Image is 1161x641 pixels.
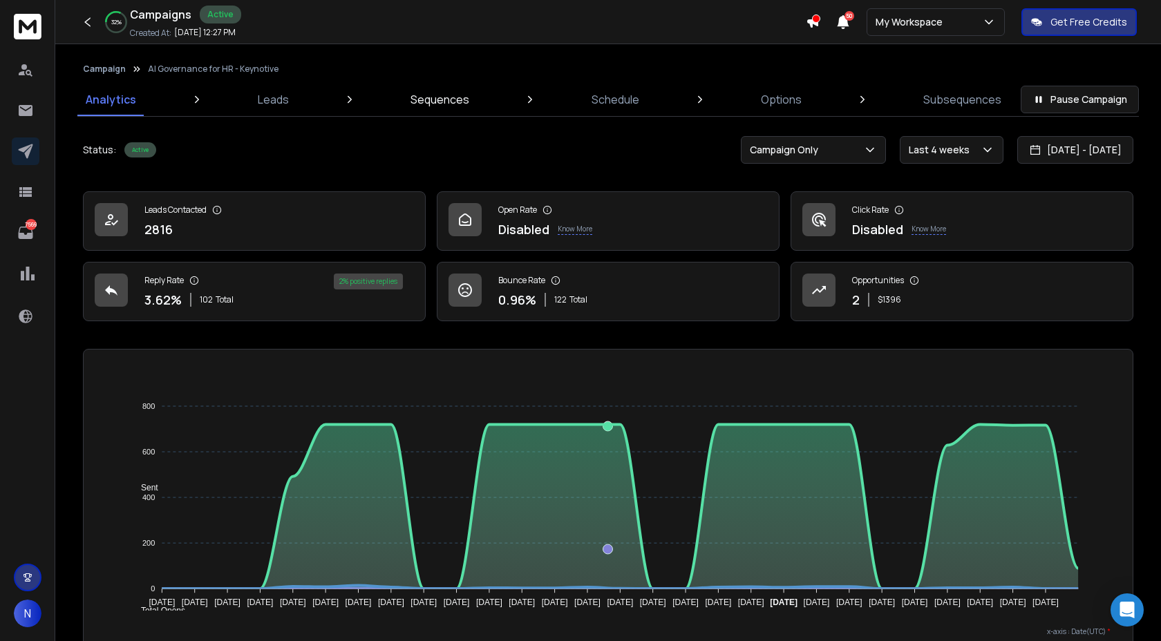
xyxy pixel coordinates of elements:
[12,219,39,247] a: 7569
[151,584,155,593] tspan: 0
[26,219,37,230] p: 7569
[592,91,639,108] p: Schedule
[1000,597,1026,607] tspan: [DATE]
[83,143,116,157] p: Status:
[476,597,502,607] tspan: [DATE]
[444,597,470,607] tspan: [DATE]
[402,83,478,116] a: Sequences
[836,597,862,607] tspan: [DATE]
[672,597,699,607] tspan: [DATE]
[607,597,634,607] tspan: [DATE]
[753,83,810,116] a: Options
[791,191,1133,251] a: Click RateDisabledKnow More
[14,600,41,627] button: N
[83,191,426,251] a: Leads Contacted2816
[498,275,545,286] p: Bounce Rate
[142,402,155,410] tspan: 800
[144,275,184,286] p: Reply Rate
[761,91,802,108] p: Options
[1021,8,1137,36] button: Get Free Credits
[148,64,279,75] p: AI Governance for HR - Keynotive
[130,6,191,23] h1: Campaigns
[77,83,144,116] a: Analytics
[83,64,126,75] button: Campaign
[131,606,185,615] span: Total Opens
[876,15,948,29] p: My Workspace
[852,275,904,286] p: Opportunities
[216,294,234,305] span: Total
[804,597,830,607] tspan: [DATE]
[346,597,372,607] tspan: [DATE]
[83,262,426,321] a: Reply Rate3.62%102Total2% positive replies
[1021,86,1139,113] button: Pause Campaign
[131,483,158,492] span: Sent
[437,262,780,321] a: Bounce Rate0.96%122Total
[923,91,1001,108] p: Subsequences
[142,539,155,547] tspan: 200
[706,597,732,607] tspan: [DATE]
[130,28,171,39] p: Created At:
[1032,597,1059,607] tspan: [DATE]
[1111,593,1144,626] div: Open Intercom Messenger
[378,597,404,607] tspan: [DATE]
[215,597,241,607] tspan: [DATE]
[258,91,289,108] p: Leads
[249,83,297,116] a: Leads
[771,597,798,607] tspan: [DATE]
[738,597,764,607] tspan: [DATE]
[437,191,780,251] a: Open RateDisabledKnow More
[844,11,854,21] span: 50
[86,91,136,108] p: Analytics
[869,597,896,607] tspan: [DATE]
[909,143,975,157] p: Last 4 weeks
[124,142,156,157] div: Active
[411,597,437,607] tspan: [DATE]
[410,91,469,108] p: Sequences
[142,493,155,501] tspan: 400
[915,83,1010,116] a: Subsequences
[791,262,1133,321] a: Opportunities2$1396
[934,597,961,607] tspan: [DATE]
[574,597,601,607] tspan: [DATE]
[640,597,666,607] tspan: [DATE]
[174,27,236,38] p: [DATE] 12:27 PM
[142,448,155,456] tspan: 600
[583,83,648,116] a: Schedule
[106,626,1111,637] p: x-axis : Date(UTC)
[569,294,587,305] span: Total
[498,204,537,216] p: Open Rate
[902,597,928,607] tspan: [DATE]
[111,18,122,26] p: 32 %
[149,597,176,607] tspan: [DATE]
[247,597,274,607] tspan: [DATE]
[144,220,173,239] p: 2816
[750,143,824,157] p: Campaign Only
[200,6,241,23] div: Active
[1050,15,1127,29] p: Get Free Credits
[200,294,213,305] span: 102
[313,597,339,607] tspan: [DATE]
[509,597,536,607] tspan: [DATE]
[334,274,403,289] div: 2 % positive replies
[498,290,536,309] p: 0.96 %
[280,597,306,607] tspan: [DATE]
[498,220,549,239] p: Disabled
[542,597,568,607] tspan: [DATE]
[912,224,946,235] p: Know More
[852,204,889,216] p: Click Rate
[182,597,208,607] tspan: [DATE]
[144,290,182,309] p: 3.62 %
[1017,136,1133,164] button: [DATE] - [DATE]
[554,294,567,305] span: 122
[852,290,860,309] p: 2
[144,204,207,216] p: Leads Contacted
[878,294,901,305] p: $ 1396
[852,220,903,239] p: Disabled
[558,224,592,235] p: Know More
[967,597,994,607] tspan: [DATE]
